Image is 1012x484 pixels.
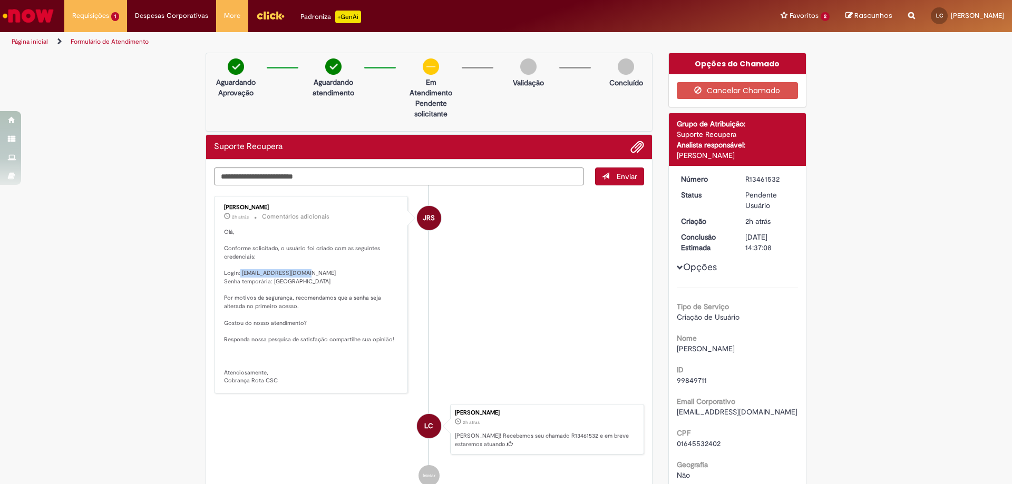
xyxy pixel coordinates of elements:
dt: Conclusão Estimada [673,232,738,253]
time: 29/08/2025 10:37:05 [745,216,771,226]
h2: Suporte Recupera Histórico de tíquete [214,142,283,152]
img: ServiceNow [1,5,55,26]
a: Página inicial [12,37,48,46]
textarea: Digite sua mensagem aqui... [214,167,584,185]
span: 01645532402 [677,439,721,448]
span: Despesas Corporativas [135,11,208,21]
span: LC [424,413,433,439]
span: 99849711 [677,376,707,385]
b: ID [677,365,684,374]
time: 29/08/2025 10:53:22 [232,214,249,220]
span: Não [677,470,690,480]
button: Cancelar Chamado [677,82,799,99]
span: Enviar [617,172,637,181]
dt: Número [673,174,738,184]
span: 2h atrás [463,419,480,426]
b: Nome [677,333,697,343]
span: JRS [423,205,435,231]
div: [PERSON_NAME] [455,410,638,416]
dt: Criação [673,216,738,226]
img: check-circle-green.png [228,58,244,75]
b: CPF [677,428,690,438]
dt: Status [673,190,738,200]
img: img-circle-grey.png [520,58,537,75]
a: Rascunhos [845,11,892,21]
p: Em Atendimento [405,77,456,98]
img: circle-minus.png [423,58,439,75]
span: [EMAIL_ADDRESS][DOMAIN_NAME] [677,407,797,417]
p: Pendente solicitante [405,98,456,119]
span: 2h atrás [232,214,249,220]
p: Concluído [609,77,643,88]
li: Lucas Daniel Silva Figueiredo Costa [214,404,644,455]
b: Geografia [677,460,708,469]
div: Suporte Recupera [677,129,799,140]
button: Adicionar anexos [630,140,644,154]
span: Requisições [72,11,109,21]
time: 29/08/2025 10:37:05 [463,419,480,426]
div: [PERSON_NAME] [677,150,799,161]
img: click_logo_yellow_360x200.png [256,7,285,23]
a: Formulário de Atendimento [71,37,149,46]
div: Padroniza [300,11,361,23]
span: [PERSON_NAME] [677,344,735,353]
p: Validação [513,77,544,88]
div: 29/08/2025 10:37:05 [745,216,794,226]
div: [DATE] 14:37:08 [745,232,794,253]
span: [PERSON_NAME] [951,11,1004,20]
div: Pendente Usuário [745,190,794,211]
button: Enviar [595,167,644,185]
img: img-circle-grey.png [618,58,634,75]
div: Opções do Chamado [669,53,806,74]
p: +GenAi [335,11,361,23]
span: LC [936,12,943,19]
span: More [224,11,240,21]
span: 1 [111,12,119,21]
div: Jackeline Renata Silva Dos Santos [417,206,441,230]
span: Rascunhos [854,11,892,21]
ul: Trilhas de página [8,32,667,52]
small: Comentários adicionais [262,212,329,221]
span: Criação de Usuário [677,312,739,322]
div: Analista responsável: [677,140,799,150]
div: [PERSON_NAME] [224,204,400,211]
span: Favoritos [790,11,819,21]
span: 2 [821,12,830,21]
img: check-circle-green.png [325,58,342,75]
b: Email Corporativo [677,397,735,406]
p: Aguardando Aprovação [210,77,261,98]
b: Tipo de Serviço [677,302,729,311]
div: Grupo de Atribuição: [677,118,799,129]
p: Olá, Conforme solicitado, o usuário foi criado com as seguintes credenciais: Login: [EMAIL_ADDRES... [224,228,400,385]
p: [PERSON_NAME]! Recebemos seu chamado R13461532 e em breve estaremos atuando. [455,432,638,448]
div: R13461532 [745,174,794,184]
p: Aguardando atendimento [308,77,359,98]
div: Lucas Daniel Silva Figueiredo Costa [417,414,441,438]
span: 2h atrás [745,216,771,226]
